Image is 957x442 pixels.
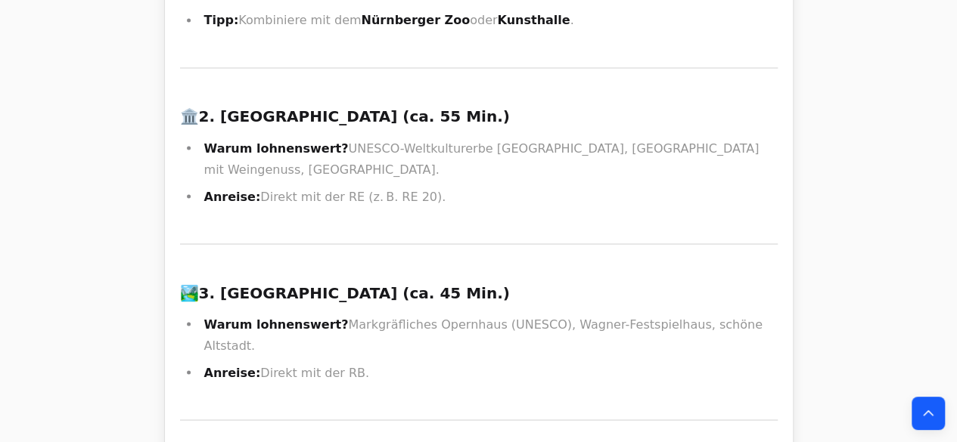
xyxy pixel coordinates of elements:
strong: Kunsthalle [497,13,570,27]
strong: Warum lohnenswert? [204,141,349,155]
h3: 🏞️ [180,280,778,304]
strong: 3. [GEOGRAPHIC_DATA] (ca. 45 Min.) [199,283,510,301]
button: Back to top [912,397,945,430]
strong: Anreise: [204,189,261,203]
strong: Anreise: [204,365,261,379]
strong: 2. [GEOGRAPHIC_DATA] (ca. 55 Min.) [199,107,510,125]
li: Direkt mit der RE (z. B. RE 20). [200,186,778,207]
li: Kombiniere mit dem oder . [200,10,778,31]
li: Markgräfliches Opernhaus (UNESCO), Wagner-Festspielhaus, schöne Altstadt. [200,314,778,356]
strong: Tipp: [204,13,239,27]
strong: Nürnberger Zoo [361,13,470,27]
li: UNESCO-Weltkulturerbe [GEOGRAPHIC_DATA], [GEOGRAPHIC_DATA] mit Weingenuss, [GEOGRAPHIC_DATA]. [200,138,778,180]
h3: 🏛️ [180,104,778,128]
strong: Warum lohnenswert? [204,317,349,331]
li: Direkt mit der RB. [200,362,778,383]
